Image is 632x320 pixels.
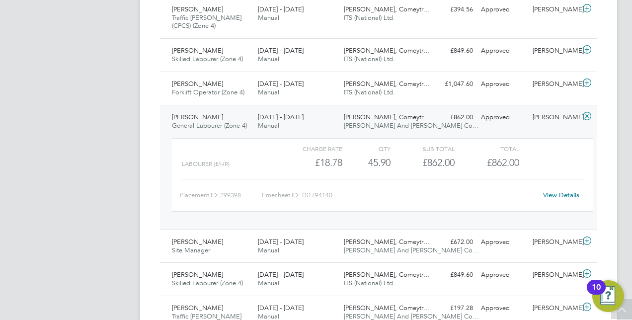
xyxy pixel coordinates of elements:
[258,270,304,279] span: [DATE] - [DATE]
[344,121,479,130] span: [PERSON_NAME] And [PERSON_NAME] Co…
[529,267,580,283] div: [PERSON_NAME]
[172,80,223,88] span: [PERSON_NAME]
[172,304,223,312] span: [PERSON_NAME]
[425,300,477,317] div: £197.28
[344,238,430,246] span: [PERSON_NAME], Comeytr…
[344,270,430,279] span: [PERSON_NAME], Comeytr…
[258,46,304,55] span: [DATE] - [DATE]
[529,300,580,317] div: [PERSON_NAME]
[344,304,430,312] span: [PERSON_NAME], Comeytr…
[543,191,579,199] a: View Details
[172,88,244,96] span: Forklift Operator (Zone 4)
[344,246,479,254] span: [PERSON_NAME] And [PERSON_NAME] Co…
[529,76,580,92] div: [PERSON_NAME]
[344,80,430,88] span: [PERSON_NAME], Comeytr…
[425,267,477,283] div: £849.60
[477,234,529,250] div: Approved
[477,1,529,18] div: Approved
[477,109,529,126] div: Approved
[425,43,477,59] div: £849.60
[425,234,477,250] div: £672.00
[344,113,430,121] span: [PERSON_NAME], Comeytr…
[258,238,304,246] span: [DATE] - [DATE]
[261,187,537,203] div: Timesheet ID: TS1794140
[529,234,580,250] div: [PERSON_NAME]
[592,287,601,300] div: 10
[172,5,223,13] span: [PERSON_NAME]
[342,155,391,171] div: 45.90
[487,157,519,168] span: £862.00
[342,143,391,155] div: QTY
[278,143,342,155] div: Charge rate
[425,109,477,126] div: £862.00
[477,76,529,92] div: Approved
[455,143,519,155] div: Total
[592,280,624,312] button: Open Resource Center, 10 new notifications
[477,43,529,59] div: Approved
[258,13,279,22] span: Manual
[258,279,279,287] span: Manual
[180,187,261,203] div: Placement ID: 299398
[529,43,580,59] div: [PERSON_NAME]
[344,88,395,96] span: ITS (National) Ltd.
[477,300,529,317] div: Approved
[344,55,395,63] span: ITS (National) Ltd.
[172,13,241,30] span: Traffic [PERSON_NAME] (CPCS) (Zone 4)
[391,143,455,155] div: Sub Total
[258,304,304,312] span: [DATE] - [DATE]
[344,13,395,22] span: ITS (National) Ltd.
[258,113,304,121] span: [DATE] - [DATE]
[425,1,477,18] div: £394.56
[172,121,247,130] span: General Labourer (Zone 4)
[172,113,223,121] span: [PERSON_NAME]
[258,121,279,130] span: Manual
[258,5,304,13] span: [DATE] - [DATE]
[477,267,529,283] div: Approved
[278,155,342,171] div: £18.78
[258,80,304,88] span: [DATE] - [DATE]
[172,238,223,246] span: [PERSON_NAME]
[172,279,243,287] span: Skilled Labourer (Zone 4)
[172,55,243,63] span: Skilled Labourer (Zone 4)
[344,46,430,55] span: [PERSON_NAME], Comeytr…
[258,55,279,63] span: Manual
[172,246,210,254] span: Site Manager
[344,5,430,13] span: [PERSON_NAME], Comeytr…
[172,46,223,55] span: [PERSON_NAME]
[344,279,395,287] span: ITS (National) Ltd.
[172,270,223,279] span: [PERSON_NAME]
[391,155,455,171] div: £862.00
[529,1,580,18] div: [PERSON_NAME]
[529,109,580,126] div: [PERSON_NAME]
[258,88,279,96] span: Manual
[182,160,230,167] span: Labourer (£/HR)
[258,246,279,254] span: Manual
[425,76,477,92] div: £1,047.60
